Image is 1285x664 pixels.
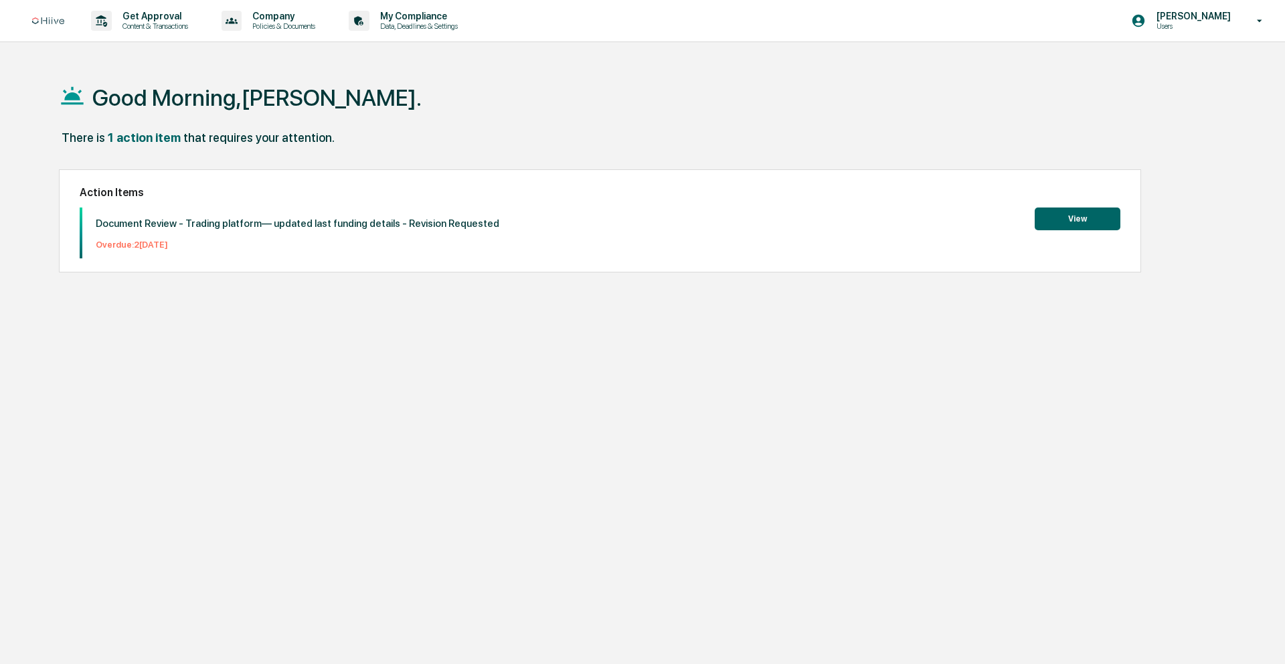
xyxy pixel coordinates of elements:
p: [PERSON_NAME] [1146,11,1237,21]
img: logo [32,17,64,25]
h2: Action Items [80,186,1120,199]
button: View [1035,207,1120,230]
p: Content & Transactions [112,21,195,31]
p: Get Approval [112,11,195,21]
p: My Compliance [369,11,464,21]
p: Data, Deadlines & Settings [369,21,464,31]
p: Users [1146,21,1237,31]
div: There is [62,131,105,145]
p: Policies & Documents [242,21,322,31]
a: View [1035,212,1120,224]
div: 1 action item [108,131,181,145]
p: Overdue: 2[DATE] [96,240,499,250]
h1: Good Morning,[PERSON_NAME]. [92,84,422,111]
div: that requires your attention. [183,131,335,145]
p: Company [242,11,322,21]
p: Document Review - Trading platform— updated last funding details - Revision Requested [96,218,499,230]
